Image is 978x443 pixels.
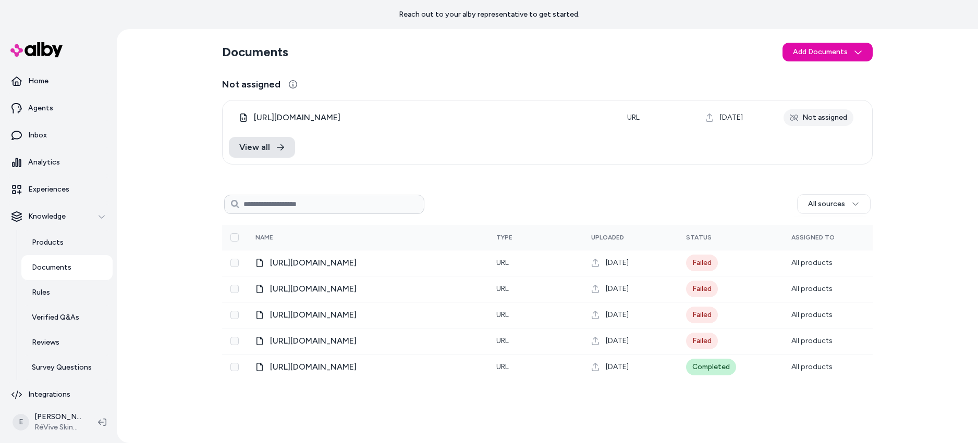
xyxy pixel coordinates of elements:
[21,280,113,305] a: Rules
[627,113,640,122] span: URL
[28,389,70,400] p: Integrations
[606,310,629,320] span: [DATE]
[720,112,743,123] span: [DATE]
[4,204,113,229] button: Knowledge
[28,130,47,141] p: Inbox
[255,283,480,295] div: ingredients
[230,311,239,319] button: Select row
[255,335,480,347] div: Checkout-and-payment
[230,259,239,267] button: Select row
[270,335,357,347] span: [URL][DOMAIN_NAME]
[4,177,113,202] a: Experiences
[34,412,81,422] p: [PERSON_NAME]
[4,96,113,121] a: Agents
[496,310,509,319] span: URL
[783,43,873,61] button: Add Documents
[21,255,113,280] a: Documents
[784,109,853,126] div: Not assigned
[399,9,580,20] p: Reach out to your alby representative to get started.
[230,337,239,345] button: Select row
[13,414,29,431] span: E
[270,283,357,295] span: [URL][DOMAIN_NAME]
[28,184,69,195] p: Experiences
[791,362,833,371] span: All products
[230,285,239,293] button: Select row
[222,44,288,60] h2: Documents
[28,103,53,113] p: Agents
[4,123,113,148] a: Inbox
[591,234,624,241] span: Uploaded
[4,69,113,94] a: Home
[239,141,270,154] span: View all
[791,336,833,345] span: All products
[32,312,79,323] p: Verified Q&As
[21,305,113,330] a: Verified Q&As
[791,258,833,267] span: All products
[686,359,736,375] div: Completed
[606,258,629,268] span: [DATE]
[686,307,718,323] div: Failed
[270,361,357,373] span: [URL][DOMAIN_NAME]
[222,77,280,92] span: Not assigned
[32,287,50,298] p: Rules
[28,157,60,168] p: Analytics
[32,337,59,348] p: Reviews
[496,362,509,371] span: URL
[255,361,480,373] div: Refund Policy
[496,234,512,241] span: Type
[255,257,480,269] div: auto-replenishment
[229,137,295,158] a: View all
[496,284,509,293] span: URL
[230,363,239,371] button: Select row
[255,309,480,321] div: our-story
[4,382,113,407] a: Integrations
[6,406,90,439] button: E[PERSON_NAME]RéVive Skincare
[606,284,629,294] span: [DATE]
[270,257,357,269] span: [URL][DOMAIN_NAME]
[791,310,833,319] span: All products
[791,234,835,241] span: Assigned To
[21,330,113,355] a: Reviews
[32,362,92,373] p: Survey Questions
[10,42,63,57] img: alby Logo
[21,355,113,380] a: Survey Questions
[791,284,833,293] span: All products
[239,111,610,124] div: 90ac9cfe-ff43-5fb8-b6c7-38120ead002c.html
[254,111,340,124] span: [URL][DOMAIN_NAME]
[686,234,712,241] span: Status
[4,150,113,175] a: Analytics
[32,237,64,248] p: Products
[808,199,845,209] span: All sources
[34,422,81,433] span: RéVive Skincare
[230,233,239,242] button: Select all
[496,258,509,267] span: URL
[32,262,71,273] p: Documents
[28,76,48,86] p: Home
[496,336,509,345] span: URL
[28,211,66,222] p: Knowledge
[21,230,113,255] a: Products
[797,194,871,214] button: All sources
[270,309,357,321] span: [URL][DOMAIN_NAME]
[606,336,629,346] span: [DATE]
[686,255,718,271] div: Failed
[686,333,718,349] div: Failed
[686,281,718,297] div: Failed
[606,362,629,372] span: [DATE]
[255,233,334,242] div: Name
